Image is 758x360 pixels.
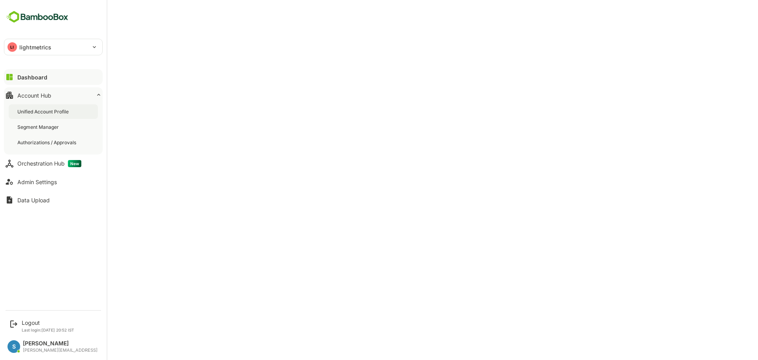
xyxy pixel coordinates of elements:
[17,108,70,115] div: Unified Account Profile
[17,92,51,99] div: Account Hub
[4,192,103,208] button: Data Upload
[22,319,74,326] div: Logout
[68,160,81,167] span: New
[8,340,20,353] div: S
[17,139,78,146] div: Authorizations / Approvals
[4,69,103,85] button: Dashboard
[4,174,103,190] button: Admin Settings
[17,179,57,185] div: Admin Settings
[23,348,98,353] div: [PERSON_NAME][EMAIL_ADDRESS]
[17,160,81,167] div: Orchestration Hub
[8,42,17,52] div: LI
[4,156,103,172] button: Orchestration HubNew
[19,43,52,51] p: lightmetrics
[4,39,102,55] div: LIlightmetrics
[23,340,98,347] div: [PERSON_NAME]
[17,124,60,130] div: Segment Manager
[22,328,74,332] p: Last login: [DATE] 20:52 IST
[4,87,103,103] button: Account Hub
[4,9,71,25] img: BambooboxFullLogoMark.5f36c76dfaba33ec1ec1367b70bb1252.svg
[17,197,50,204] div: Data Upload
[17,74,47,81] div: Dashboard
